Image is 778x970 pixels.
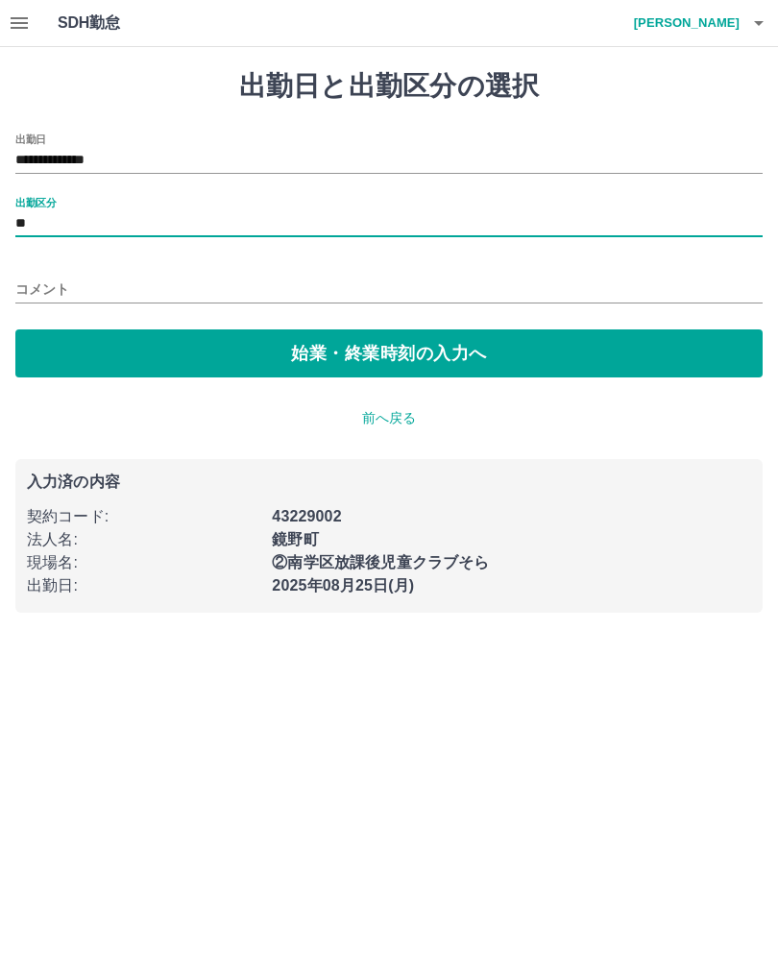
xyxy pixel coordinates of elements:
[27,574,260,597] p: 出勤日 :
[27,551,260,574] p: 現場名 :
[27,528,260,551] p: 法人名 :
[15,70,763,103] h1: 出勤日と出勤区分の選択
[272,554,489,570] b: ②南学区放課後児童クラブそら
[15,329,763,377] button: 始業・終業時刻の入力へ
[272,531,318,547] b: 鏡野町
[272,508,341,524] b: 43229002
[15,132,46,146] label: 出勤日
[27,474,751,490] p: 入力済の内容
[272,577,414,594] b: 2025年08月25日(月)
[15,195,56,209] label: 出勤区分
[27,505,260,528] p: 契約コード :
[15,408,763,428] p: 前へ戻る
